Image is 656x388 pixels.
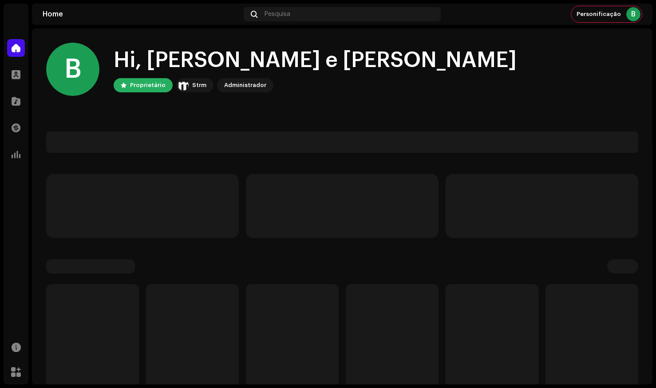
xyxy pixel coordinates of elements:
[178,80,189,91] img: 408b884b-546b-4518-8448-1008f9c76b02
[192,80,206,91] div: Strm
[46,43,99,96] div: B
[224,80,266,91] div: Administrador
[577,11,621,18] span: Personificação
[130,80,166,91] div: Proprietário
[43,11,240,18] div: Home
[114,46,517,75] div: Hi, [PERSON_NAME] e [PERSON_NAME]
[265,11,290,18] span: Pesquisa
[626,7,640,21] div: B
